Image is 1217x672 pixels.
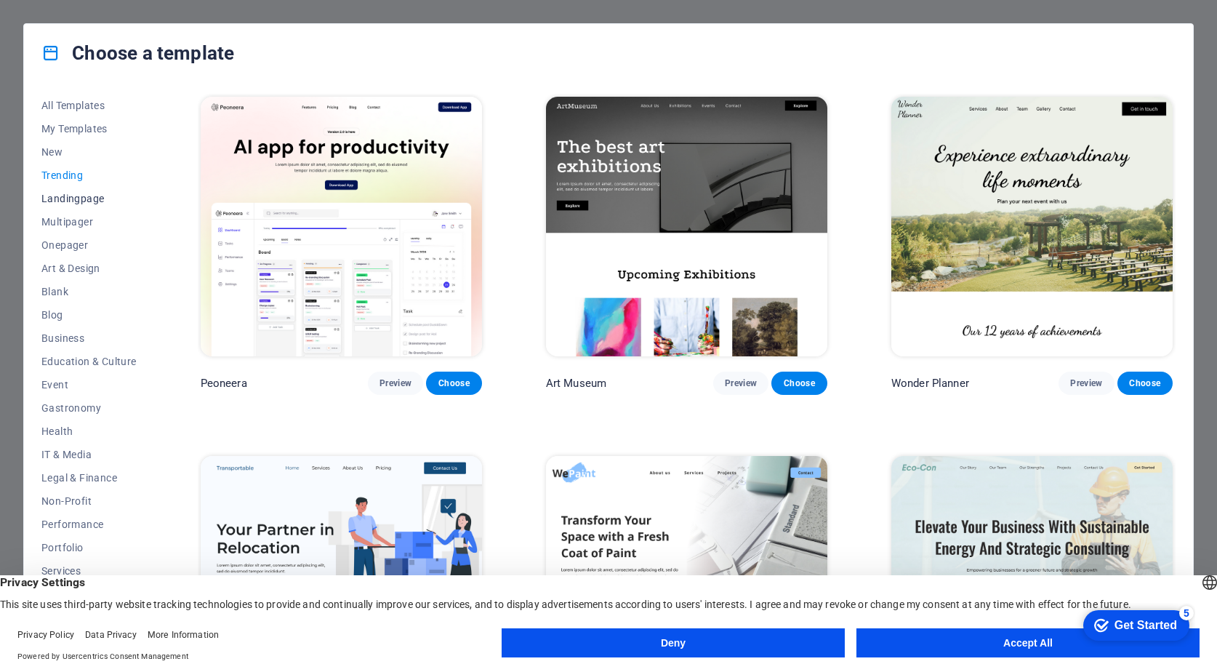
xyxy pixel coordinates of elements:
[546,97,827,356] img: Art Museum
[108,3,122,17] div: 5
[41,94,137,117] button: All Templates
[41,327,137,350] button: Business
[713,372,768,395] button: Preview
[368,372,423,395] button: Preview
[1129,377,1161,389] span: Choose
[41,356,137,367] span: Education & Culture
[12,7,118,38] div: Get Started 5 items remaining, 0% complete
[41,164,137,187] button: Trending
[41,489,137,513] button: Non-Profit
[41,425,137,437] span: Health
[438,377,470,389] span: Choose
[1059,372,1114,395] button: Preview
[1070,377,1102,389] span: Preview
[41,420,137,443] button: Health
[41,100,137,111] span: All Templates
[41,379,137,391] span: Event
[41,396,137,420] button: Gastronomy
[43,16,105,29] div: Get Started
[41,187,137,210] button: Landingpage
[41,513,137,536] button: Performance
[725,377,757,389] span: Preview
[41,449,137,460] span: IT & Media
[41,41,234,65] h4: Choose a template
[41,263,137,274] span: Art & Design
[771,372,827,395] button: Choose
[41,280,137,303] button: Blank
[41,123,137,135] span: My Templates
[201,97,482,356] img: Peoneera
[41,466,137,489] button: Legal & Finance
[546,376,606,391] p: Art Museum
[41,350,137,373] button: Education & Culture
[41,309,137,321] span: Blog
[41,140,137,164] button: New
[41,239,137,251] span: Onepager
[1117,372,1173,395] button: Choose
[201,376,247,391] p: Peoneera
[41,286,137,297] span: Blank
[379,377,411,389] span: Preview
[41,559,137,583] button: Services
[41,193,137,204] span: Landingpage
[41,443,137,466] button: IT & Media
[41,565,137,577] span: Services
[41,373,137,396] button: Event
[41,536,137,559] button: Portfolio
[41,472,137,484] span: Legal & Finance
[41,519,137,530] span: Performance
[41,210,137,233] button: Multipager
[41,169,137,181] span: Trending
[41,146,137,158] span: New
[41,117,137,140] button: My Templates
[426,372,481,395] button: Choose
[41,233,137,257] button: Onepager
[41,542,137,553] span: Portfolio
[891,97,1173,356] img: Wonder Planner
[41,303,137,327] button: Blog
[41,216,137,228] span: Multipager
[783,377,815,389] span: Choose
[891,376,969,391] p: Wonder Planner
[41,332,137,344] span: Business
[41,495,137,507] span: Non-Profit
[41,402,137,414] span: Gastronomy
[41,257,137,280] button: Art & Design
